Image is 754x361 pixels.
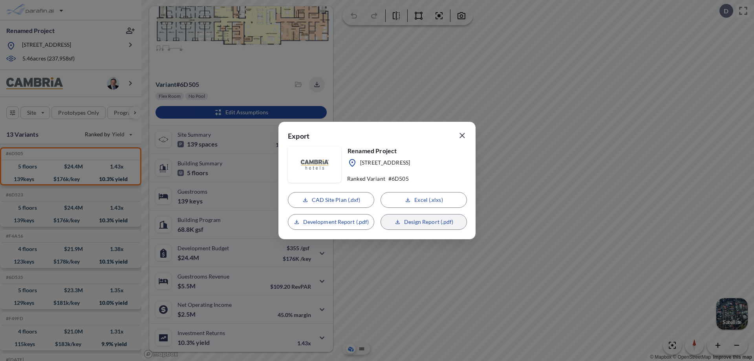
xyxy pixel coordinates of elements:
p: Ranked Variant [347,175,385,182]
button: CAD Site Plan (.dxf) [288,192,374,208]
button: Development Report (.pdf) [288,214,374,230]
button: Design Report (.pdf) [381,214,467,230]
p: Design Report (.pdf) [404,218,454,226]
img: floorplanBranLogoPlug [301,159,329,169]
p: Renamed Project [348,147,410,155]
p: Development Report (.pdf) [303,218,369,226]
p: # 6D505 [388,175,409,182]
button: Excel (.xlxs) [381,192,467,208]
p: Excel (.xlxs) [414,196,443,204]
p: [STREET_ADDRESS] [360,159,410,168]
p: CAD Site Plan (.dxf) [312,196,361,204]
p: Export [288,131,309,143]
